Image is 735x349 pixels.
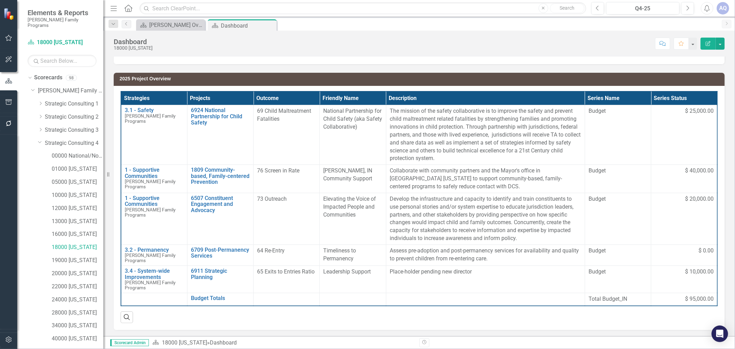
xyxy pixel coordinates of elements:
td: Double-Click to Edit [386,293,585,306]
a: Strategic Consulting 1 [45,100,103,108]
span: Leadership Support [323,268,371,275]
td: Double-Click to Edit Right Click for Context Menu [187,193,253,245]
span: $ 95,000.00 [685,295,714,303]
td: Double-Click to Edit [386,266,585,293]
span: [PERSON_NAME], IN Community Support [323,167,372,182]
h3: 2025 Project Overview [120,76,721,81]
a: 6709 Post-Permanency Services [191,247,250,259]
td: Double-Click to Edit [320,245,386,266]
div: Dashboard [210,339,237,346]
a: 00000 National/No Jurisdiction (SC4) [52,152,103,160]
span: $ 40,000.00 [685,167,714,175]
a: Strategic Consulting 3 [45,126,103,134]
a: 3.4 - System-wide Improvements [125,268,184,280]
a: 12000 [US_STATE] [52,205,103,212]
span: [PERSON_NAME] Family Programs [125,280,175,290]
span: [PERSON_NAME] Family Programs [125,113,175,124]
td: Double-Click to Edit [585,245,651,266]
td: Double-Click to Edit [320,193,386,245]
span: Budget [589,247,647,255]
div: Open Intercom Messenger [712,326,728,342]
img: ClearPoint Strategy [3,8,16,20]
input: Search ClearPoint... [140,2,586,14]
small: [PERSON_NAME] Family Programs [28,17,96,28]
td: Double-Click to Edit [254,193,320,245]
span: $ 10,000.00 [685,268,714,276]
a: 28000 [US_STATE] [52,309,103,317]
a: Scorecards [34,74,62,82]
td: Double-Click to Edit Right Click for Context Menu [121,193,187,245]
span: 64 Re-Entry [257,247,285,254]
p: Develop the infrastructure and capacity to identify and train constituents to use personal storie... [390,195,581,242]
td: Double-Click to Edit [585,165,651,193]
a: 3.1 - Safety [125,107,184,113]
div: AQ [717,2,729,14]
td: Double-Click to Edit [254,266,320,293]
td: Double-Click to Edit [386,193,585,245]
input: Search Below... [28,55,96,67]
td: Double-Click to Edit Right Click for Context Menu [187,105,253,165]
span: $ 0.00 [698,247,714,255]
p: Assess pre-adoption and post-permanency services for availability and quality to prevent children... [390,247,581,263]
td: Double-Click to Edit [254,293,320,306]
a: 24000 [US_STATE] [52,296,103,304]
a: 18000 [US_STATE] [28,39,96,47]
span: [PERSON_NAME] Family Programs [125,252,175,263]
a: Budget Totals [191,295,250,301]
span: National Partnership for Child Safety (aka Safety Collaborative) [323,108,382,130]
span: $ 20,000.00 [685,195,714,203]
td: Double-Click to Edit [651,105,717,165]
div: Dashboard [221,21,275,30]
a: 13000 [US_STATE] [52,218,103,226]
a: 3.2 - Permanency [125,247,184,253]
td: Double-Click to Edit [254,165,320,193]
button: Search [550,3,584,13]
span: Timeliness to Permanency [323,247,356,262]
a: 6924 National Partnership for Child Safety [191,107,250,126]
a: 34000 [US_STATE] [52,322,103,330]
span: Total Budget_IN [589,295,647,303]
td: Double-Click to Edit [585,193,651,245]
div: 98 [66,75,77,81]
td: Double-Click to Edit [254,245,320,266]
button: Q4-25 [606,2,680,14]
td: Double-Click to Edit [386,245,585,266]
a: Strategic Consulting 4 [45,139,103,147]
span: 65 Exits to Entries Ratio [257,268,315,275]
span: Budget [589,167,647,175]
div: 18000 [US_STATE] [114,46,153,51]
a: 20000 [US_STATE] [52,270,103,278]
span: [PERSON_NAME] Family Programs [125,207,175,218]
a: 6507 Constituent Engagement and Advocacy [191,195,250,213]
a: 05000 [US_STATE] [52,178,103,186]
a: [PERSON_NAME] Overview [138,21,203,29]
span: 69 Child Maltreatment Fatalities [257,108,311,122]
td: Double-Click to Edit [320,105,386,165]
td: Double-Click to Edit [320,293,386,306]
td: Double-Click to Edit [320,165,386,193]
td: Double-Click to Edit [254,105,320,165]
a: 1 - Supportive Communities [125,195,184,207]
span: Scorecard Admin [110,339,149,346]
span: [PERSON_NAME] Family Programs [125,179,175,189]
td: Double-Click to Edit [585,266,651,293]
td: Double-Click to Edit Right Click for Context Menu [121,266,187,293]
td: Double-Click to Edit Right Click for Context Menu [121,165,187,193]
div: Dashboard [114,38,153,46]
td: Double-Click to Edit Right Click for Context Menu [121,105,187,165]
td: Double-Click to Edit [651,245,717,266]
span: Search [560,5,574,11]
a: Strategic Consulting 2 [45,113,103,121]
span: Elements & Reports [28,9,96,17]
a: 22000 [US_STATE] [52,283,103,291]
td: Double-Click to Edit Right Click for Context Menu [187,266,253,293]
td: Double-Click to Edit [386,105,585,165]
p: The mission of the safety collaborative is to improve the safety and prevent child maltreatment r... [390,107,581,162]
td: Double-Click to Edit [585,105,651,165]
td: Double-Click to Edit [320,266,386,293]
span: Budget [589,268,647,276]
td: Double-Click to Edit [651,165,717,193]
a: [PERSON_NAME] Family Programs [38,87,103,95]
a: 10000 [US_STATE] [52,191,103,199]
a: 16000 [US_STATE] [52,230,103,238]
